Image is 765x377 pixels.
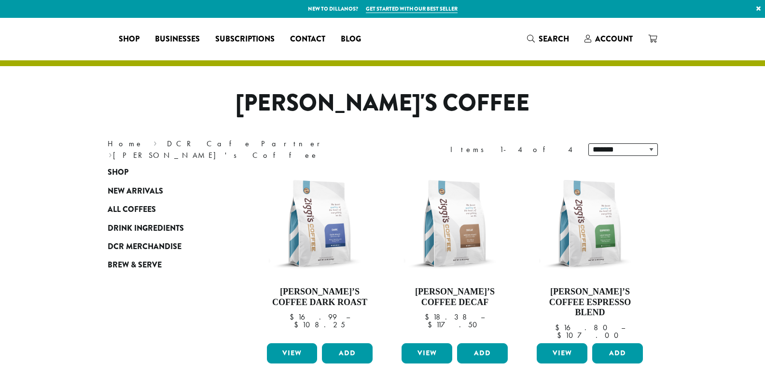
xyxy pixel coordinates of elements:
[264,168,375,279] img: Ziggis-Dark-Blend-12-oz.png
[215,33,275,45] span: Subscriptions
[519,31,577,47] a: Search
[341,33,361,45] span: Blog
[108,167,128,179] span: Shop
[108,139,143,149] a: Home
[155,33,200,45] span: Businesses
[457,343,508,363] button: Add
[108,138,368,161] nav: Breadcrumb
[346,312,350,322] span: –
[119,33,139,45] span: Shop
[450,144,574,155] div: Items 1-4 of 4
[290,312,337,322] bdi: 16.99
[108,185,163,197] span: New Arrivals
[428,320,436,330] span: $
[108,237,223,256] a: DCR Merchandise
[108,256,223,274] a: Brew & Serve
[294,320,345,330] bdi: 108.25
[290,312,298,322] span: $
[555,322,612,333] bdi: 16.80
[428,320,482,330] bdi: 117.50
[399,168,510,279] img: Ziggis-Decaf-Blend-12-oz.png
[557,330,623,340] bdi: 107.00
[402,343,452,363] a: View
[264,168,376,339] a: [PERSON_NAME]’s Coffee Dark Roast
[322,343,373,363] button: Add
[108,204,156,216] span: All Coffees
[108,200,223,219] a: All Coffees
[108,182,223,200] a: New Arrivals
[290,33,325,45] span: Contact
[108,219,223,237] a: Drink Ingredients
[425,312,433,322] span: $
[267,343,318,363] a: View
[555,322,563,333] span: $
[111,31,147,47] a: Shop
[557,330,565,340] span: $
[534,287,645,318] h4: [PERSON_NAME]’s Coffee Espresso Blend
[108,241,181,253] span: DCR Merchandise
[534,168,645,339] a: [PERSON_NAME]’s Coffee Espresso Blend
[167,139,327,149] a: DCR Cafe Partner
[399,168,510,339] a: [PERSON_NAME]’s Coffee Decaf
[109,146,112,161] span: ›
[534,168,645,279] img: Ziggis-Espresso-Blend-12-oz.png
[537,343,587,363] a: View
[366,5,458,13] a: Get started with our best seller
[108,259,162,271] span: Brew & Serve
[399,287,510,307] h4: [PERSON_NAME]’s Coffee Decaf
[595,33,633,44] span: Account
[294,320,302,330] span: $
[539,33,569,44] span: Search
[153,135,157,150] span: ›
[100,89,665,117] h1: [PERSON_NAME]'s Coffee
[621,322,625,333] span: –
[592,343,643,363] button: Add
[425,312,472,322] bdi: 18.38
[108,163,223,182] a: Shop
[108,223,184,235] span: Drink Ingredients
[481,312,485,322] span: –
[264,287,376,307] h4: [PERSON_NAME]’s Coffee Dark Roast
